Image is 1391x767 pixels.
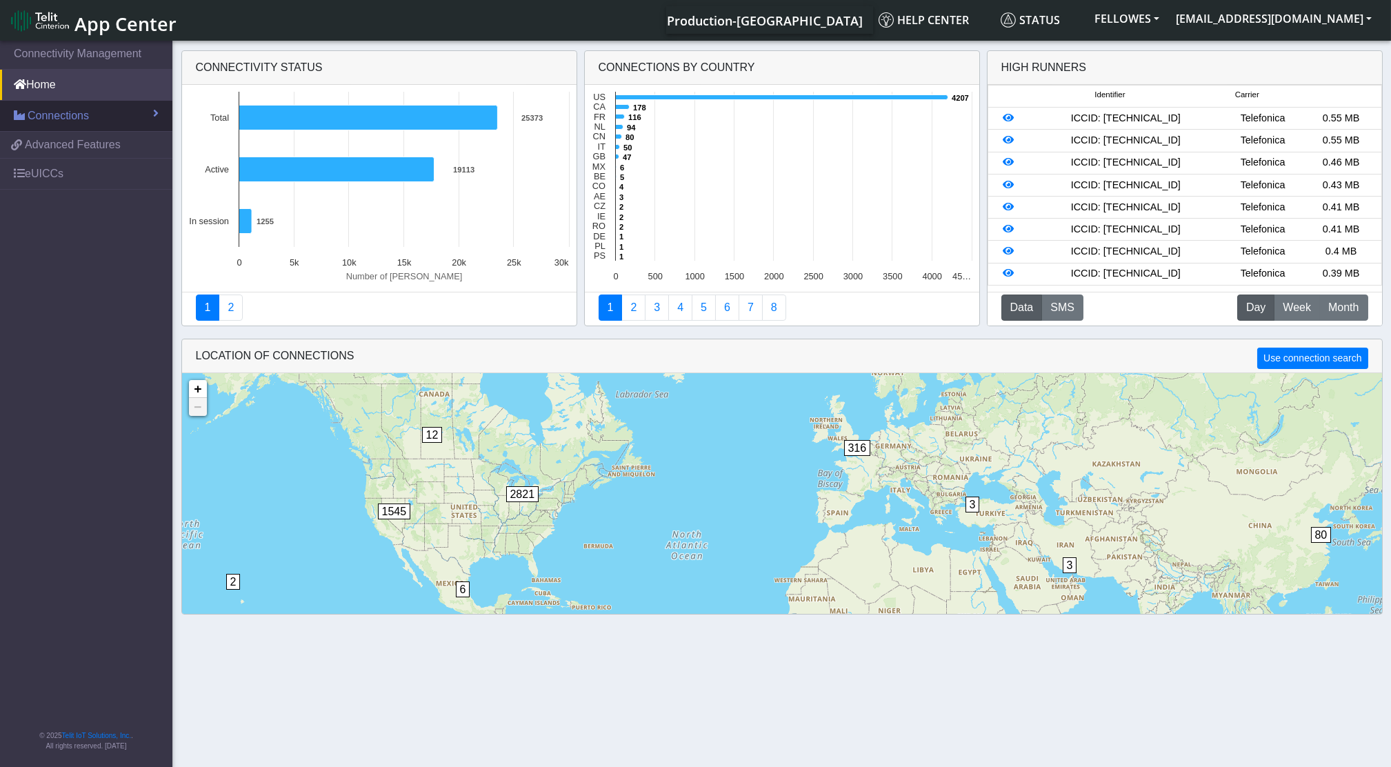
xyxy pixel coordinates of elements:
text: 1000 [685,271,704,281]
text: 5k [289,257,299,268]
text: RO [592,221,605,231]
text: 178 [633,103,646,112]
span: 12 [422,427,443,443]
text: 45… [952,271,971,281]
text: 1 [619,232,623,241]
text: 6 [620,163,624,172]
text: 1 [619,243,623,251]
text: 0 [613,271,618,281]
a: Connections By Country [599,295,623,321]
text: 25k [507,257,521,268]
div: Telefonica [1223,244,1302,259]
text: 2500 [803,271,823,281]
div: 0.55 MB [1302,111,1381,126]
text: 25373 [521,114,543,122]
button: FELLOWES [1086,6,1168,31]
text: GB [592,151,606,161]
text: 116 [628,113,641,121]
a: Connectivity status [196,295,220,321]
text: Total [210,112,228,123]
div: 3 [1063,557,1077,599]
a: Your current platform instance [666,6,862,34]
button: Month [1319,295,1368,321]
div: Telefonica [1223,178,1302,193]
span: Identifier [1094,89,1125,101]
div: ICCID: [TECHNICAL_ID] [1028,222,1223,237]
a: Zoom in [189,380,207,398]
text: 80 [626,133,634,141]
button: Day [1237,295,1274,321]
div: 0.4 MB [1302,244,1381,259]
text: IT [597,141,606,152]
span: Status [1001,12,1060,28]
span: 2821 [506,486,539,502]
a: Telit IoT Solutions, Inc. [62,732,131,739]
span: 3 [1063,557,1077,573]
text: CZ [593,201,605,211]
text: 3000 [843,271,862,281]
text: 1255 [257,217,274,226]
a: 14 Days Trend [715,295,739,321]
a: App Center [11,6,174,35]
a: Status [995,6,1086,34]
span: 3 [965,497,980,512]
div: ICCID: [TECHNICAL_ID] [1028,200,1223,215]
button: Use connection search [1257,348,1368,369]
text: 20k [452,257,466,268]
text: MX [592,161,606,172]
div: 0.55 MB [1302,133,1381,148]
text: 4000 [922,271,941,281]
span: Production-[GEOGRAPHIC_DATA] [667,12,863,29]
text: 2 [619,203,623,211]
text: 1500 [724,271,743,281]
span: Week [1283,299,1311,316]
div: ICCID: [TECHNICAL_ID] [1028,155,1223,170]
a: Usage per Country [645,295,669,321]
img: status.svg [1001,12,1016,28]
div: ICCID: [TECHNICAL_ID] [1028,244,1223,259]
div: Telefonica [1223,133,1302,148]
text: AE [593,191,605,201]
span: Advanced Features [25,137,121,153]
text: PS [593,250,605,261]
text: BE [593,171,605,181]
a: Connections By Carrier [668,295,692,321]
text: DE [593,231,606,241]
text: 47 [623,153,631,161]
text: 5 [620,173,624,181]
span: Connections [28,108,89,124]
div: ICCID: [TECHNICAL_ID] [1028,133,1223,148]
div: 0.43 MB [1302,178,1381,193]
text: 2 [619,223,623,231]
text: Active [205,164,229,175]
span: 1545 [378,504,411,519]
text: 0 [237,257,241,268]
span: Day [1246,299,1265,316]
a: Zero Session [739,295,763,321]
div: Connections By Country [585,51,979,85]
text: CN [592,131,605,141]
text: NL [594,121,605,132]
a: Deployment status [219,295,243,321]
div: 0.46 MB [1302,155,1381,170]
div: 0.39 MB [1302,266,1381,281]
div: 0.41 MB [1302,222,1381,237]
div: Telefonica [1223,155,1302,170]
div: ICCID: [TECHNICAL_ID] [1028,178,1223,193]
text: 2000 [764,271,783,281]
a: Not Connected for 30 days [762,295,786,321]
span: 6 [456,581,470,597]
text: IE [597,211,605,221]
div: Telefonica [1223,222,1302,237]
div: Telefonica [1223,200,1302,215]
span: 316 [844,440,871,456]
text: 3 [619,193,623,201]
button: Data [1001,295,1043,321]
button: [EMAIL_ADDRESS][DOMAIN_NAME] [1168,6,1380,31]
div: LOCATION OF CONNECTIONS [182,339,1382,373]
text: 2 [619,213,623,221]
button: SMS [1041,295,1083,321]
img: knowledge.svg [879,12,894,28]
text: 3500 [883,271,902,281]
div: Telefonica [1223,266,1302,281]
